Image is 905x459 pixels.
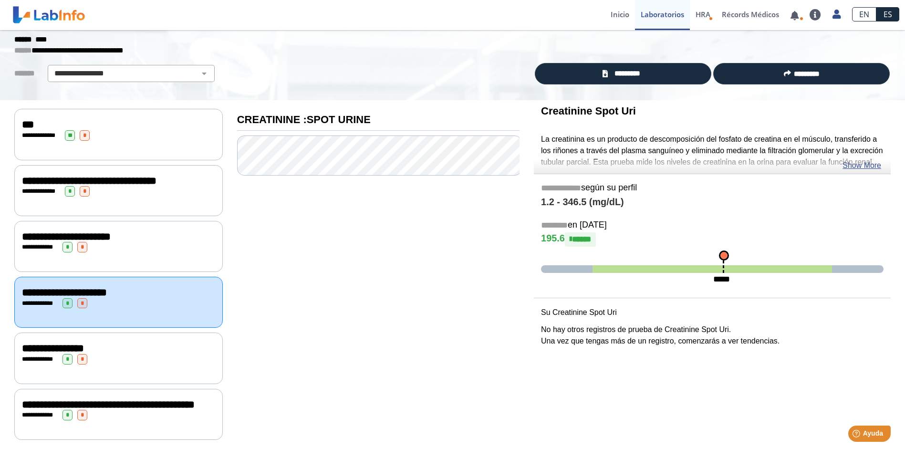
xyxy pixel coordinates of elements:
[820,422,895,449] iframe: Help widget launcher
[541,307,884,318] p: Su Creatinine Spot Uri
[876,7,899,21] a: ES
[843,160,881,171] a: Show More
[237,114,371,125] b: CREATININE :SPOT URINE
[696,10,710,19] span: HRA
[541,324,884,347] p: No hay otros registros de prueba de Creatinine Spot Uri. Una vez que tengas más de un registro, c...
[541,197,884,208] h4: 1.2 - 346.5 (mg/dL)
[541,105,636,117] b: Creatinine Spot Uri
[541,134,884,168] p: La creatinina es un producto de descomposición del fosfato de creatina en el músculo, transferido...
[541,220,884,231] h5: en [DATE]
[852,7,876,21] a: EN
[541,183,884,194] h5: según su perfil
[541,232,884,247] h4: 195.6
